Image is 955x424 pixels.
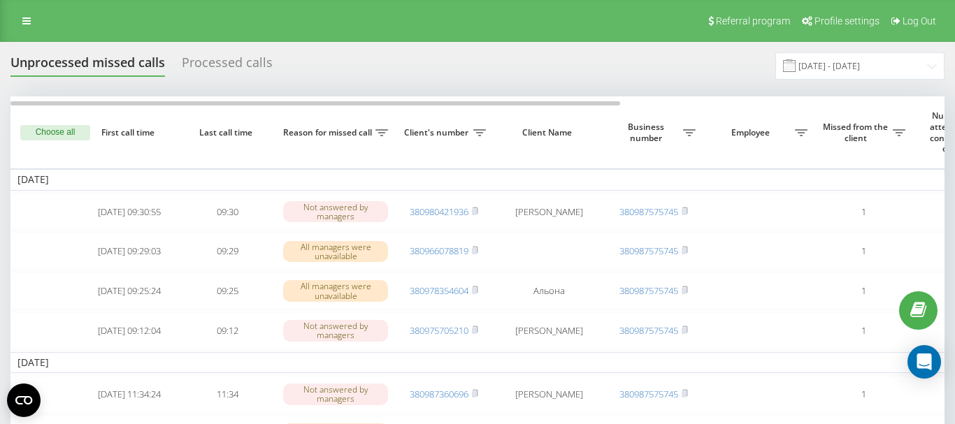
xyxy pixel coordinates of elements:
[80,312,178,349] td: [DATE] 09:12:04
[814,272,912,309] td: 1
[10,55,165,77] div: Unprocessed missed calls
[619,205,678,218] a: 380987575745
[710,127,795,138] span: Employee
[410,324,468,337] a: 380975705210
[283,201,388,222] div: Not answered by managers
[283,320,388,341] div: Not answered by managers
[814,312,912,349] td: 1
[178,312,276,349] td: 09:12
[410,244,468,257] a: 380966078819
[814,376,912,413] td: 1
[178,193,276,231] td: 09:30
[410,388,468,400] a: 380987360696
[619,244,678,257] a: 380987575745
[814,193,912,231] td: 1
[716,15,790,27] span: Referral program
[178,272,276,309] td: 09:25
[903,15,936,27] span: Log Out
[612,122,683,143] span: Business number
[493,193,605,231] td: [PERSON_NAME]
[178,233,276,270] td: 09:29
[283,127,375,138] span: Reason for missed call
[505,127,593,138] span: Client Name
[182,55,273,77] div: Processed calls
[283,280,388,301] div: All managers were unavailable
[20,125,90,140] button: Choose all
[619,284,678,297] a: 380987575745
[619,324,678,337] a: 380987575745
[283,383,388,404] div: Not answered by managers
[7,383,41,417] button: Open CMP widget
[80,193,178,231] td: [DATE] 09:30:55
[189,127,265,138] span: Last call time
[92,127,167,138] span: First call time
[178,376,276,413] td: 11:34
[814,233,912,270] td: 1
[283,241,388,262] div: All managers were unavailable
[410,205,468,218] a: 380980421936
[814,15,879,27] span: Profile settings
[410,284,468,297] a: 380978354604
[493,272,605,309] td: Альона
[80,376,178,413] td: [DATE] 11:34:24
[80,272,178,309] td: [DATE] 09:25:24
[402,127,473,138] span: Client's number
[619,388,678,400] a: 380987575745
[80,233,178,270] td: [DATE] 09:29:03
[493,312,605,349] td: [PERSON_NAME]
[907,345,941,379] div: Open Intercom Messenger
[821,122,893,143] span: Missed from the client
[493,376,605,413] td: [PERSON_NAME]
